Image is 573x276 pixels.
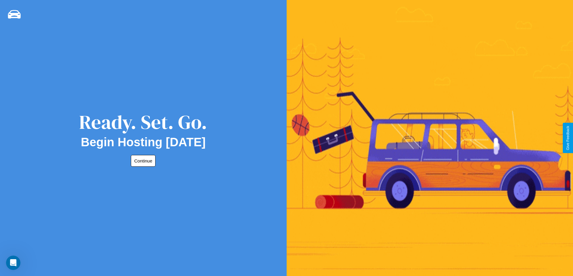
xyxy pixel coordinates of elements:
h2: Begin Hosting [DATE] [81,135,206,149]
iframe: Intercom live chat [6,256,20,270]
button: Continue [131,155,156,167]
div: Give Feedback [566,126,570,150]
div: Ready. Set. Go. [79,109,207,135]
